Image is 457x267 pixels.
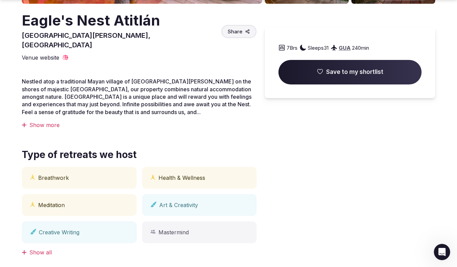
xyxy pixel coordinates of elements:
[326,68,383,76] span: Save to my shortlist
[287,44,298,51] span: 7 Brs
[22,54,59,61] span: Venue website
[107,3,120,16] button: Home
[19,4,30,15] img: Profile image for RetreatsAndVenues
[308,44,329,51] span: Sleeps 31
[228,28,242,35] span: Share
[5,39,112,77] div: Hello 👋 How can I assist you [DATE]?To help get you the right support, could you let us know whic...
[5,39,131,92] div: RetreatsAndVenues says…
[352,44,369,51] span: 240 min
[11,43,106,50] div: Hello 👋 How can I assist you [DATE]?
[339,45,351,51] a: GUA
[44,190,127,203] button: I am a company/retreat leader
[33,9,85,15] p: The team can also help
[22,121,257,129] div: Show more
[22,11,218,31] h2: Eagle's Nest Atitlán
[22,54,69,61] a: Venue website
[22,249,257,256] div: Show all
[11,53,106,74] div: To help get you the right support, could you let us know which of the following best describes you?
[120,3,132,15] div: Close
[4,3,17,16] button: go back
[434,244,450,260] iframe: Intercom live chat
[221,25,257,38] button: Share
[71,207,127,220] button: I represent a venue
[22,31,150,49] span: [GEOGRAPHIC_DATA][PERSON_NAME], [GEOGRAPHIC_DATA]
[33,3,86,9] h1: RetreatsAndVenues
[22,78,252,115] span: Nestled atop a traditional Mayan village of [GEOGRAPHIC_DATA][PERSON_NAME] on the shores of majes...
[11,79,95,83] div: RetreatsAndVenues • AI Agent • Just now
[22,148,137,161] span: Type of retreats we host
